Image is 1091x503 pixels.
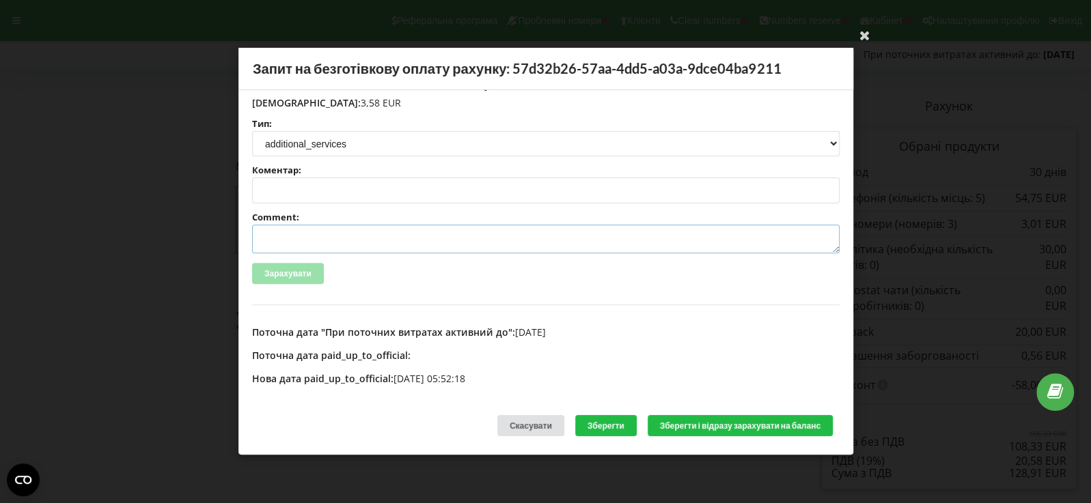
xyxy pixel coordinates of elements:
p: [DATE] [252,326,840,339]
p: [DATE] 05:52:18 [252,372,840,386]
label: Коментар: [252,167,840,175]
button: Зберегти і відразу зарахувати на баланс [647,416,832,437]
button: Зберегти [575,416,636,437]
label: Comment: [252,214,840,222]
div: Запит на безготівкову оплату рахунку: 57d32b26-57aa-4dd5-a03a-9dce04ba9211 [238,48,853,90]
span: [DEMOGRAPHIC_DATA]: [252,96,361,109]
span: Поточна дата paid_up_to_official: [252,349,411,362]
div: Скасувати [497,416,564,437]
span: Нова дата paid_up_to_official: [252,372,393,385]
label: Тип: [252,119,840,128]
p: 3,58 EUR [252,96,840,110]
button: Open CMP widget [7,463,40,496]
span: Поточна дата "При поточних витратах активний до": [252,326,515,339]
